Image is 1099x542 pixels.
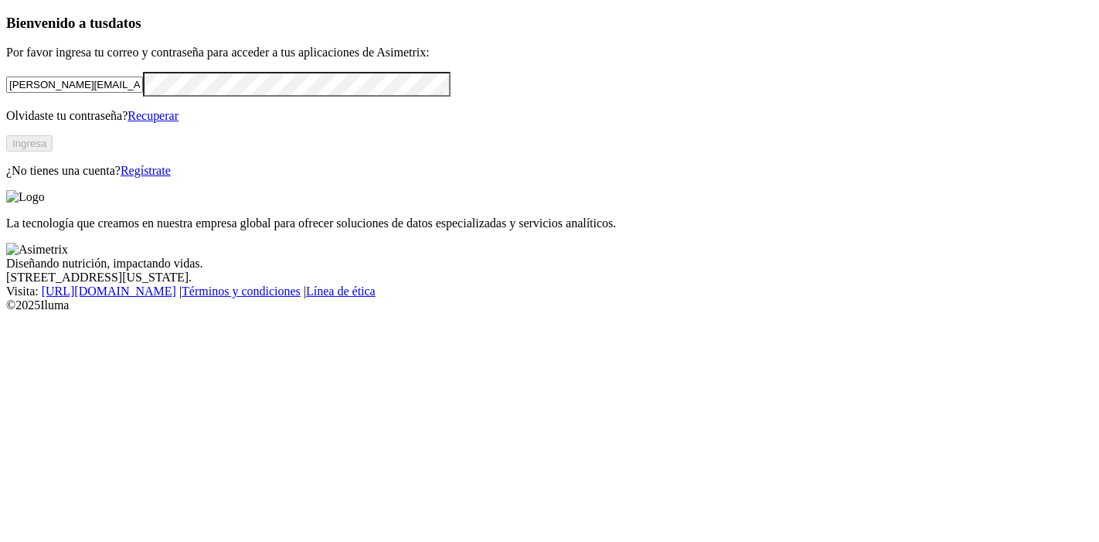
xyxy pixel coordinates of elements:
h3: Bienvenido a tus [6,15,1093,32]
img: Logo [6,190,45,204]
p: La tecnología que creamos en nuestra empresa global para ofrecer soluciones de datos especializad... [6,216,1093,230]
input: Tu correo [6,77,143,93]
a: Regístrate [121,164,171,177]
span: datos [108,15,141,31]
button: Ingresa [6,135,53,152]
div: © 2025 Iluma [6,298,1093,312]
p: Olvidaste tu contraseña? [6,109,1093,123]
a: Recuperar [128,109,179,122]
a: Línea de ética [306,285,376,298]
p: ¿No tienes una cuenta? [6,164,1093,178]
p: Por favor ingresa tu correo y contraseña para acceder a tus aplicaciones de Asimetrix: [6,46,1093,60]
a: Términos y condiciones [182,285,301,298]
div: [STREET_ADDRESS][US_STATE]. [6,271,1093,285]
a: [URL][DOMAIN_NAME] [42,285,176,298]
div: Visita : | | [6,285,1093,298]
div: Diseñando nutrición, impactando vidas. [6,257,1093,271]
img: Asimetrix [6,243,68,257]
